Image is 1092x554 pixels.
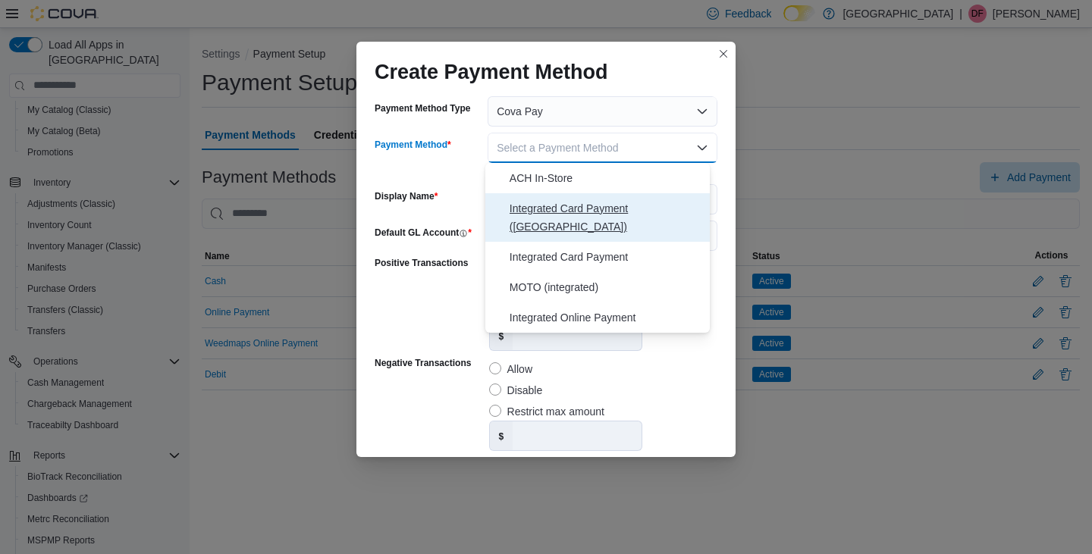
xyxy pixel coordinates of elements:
label: Display Name [375,190,438,202]
label: Allow [489,360,532,378]
div: Select listbox [485,163,710,333]
span: ACH In-Store [510,169,704,187]
button: Select a Payment Method [488,133,717,163]
label: Restrict max amount [489,402,604,421]
span: Select a Payment Method [497,142,618,154]
label: Negative Transactions [375,357,471,451]
span: Integrated Card Payment ([GEOGRAPHIC_DATA]) [510,199,704,236]
label: Payment Method [375,139,451,151]
label: $ [490,321,513,350]
span: Default GL Account [375,227,459,238]
label: Disable [489,381,543,399]
label: Payment Method Type [375,102,470,114]
button: Cova Pay [488,96,717,127]
label: Positive Transactions [375,257,468,351]
span: Integrated Card Payment [510,248,704,266]
span: MOTO (integrated) [510,278,704,296]
label: $ [490,421,513,450]
span: Integrated Online Payment [510,308,704,327]
h1: Create Payment Method [375,60,608,84]
button: Closes this modal window [714,45,733,63]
